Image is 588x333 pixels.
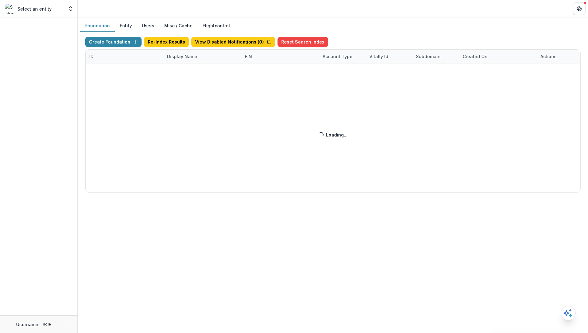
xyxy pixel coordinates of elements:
button: Open entity switcher [66,2,75,15]
button: More [66,321,74,328]
button: Users [137,20,159,32]
button: Misc / Cache [159,20,198,32]
button: Foundation [80,20,115,32]
p: Select an entity [17,6,52,12]
img: Select an entity [5,4,15,14]
button: Open AI Assistant [561,306,576,321]
button: Get Help [573,2,586,15]
a: Flightcontrol [203,22,230,29]
button: Entity [115,20,137,32]
p: Username [16,321,38,328]
p: Role [41,321,53,327]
